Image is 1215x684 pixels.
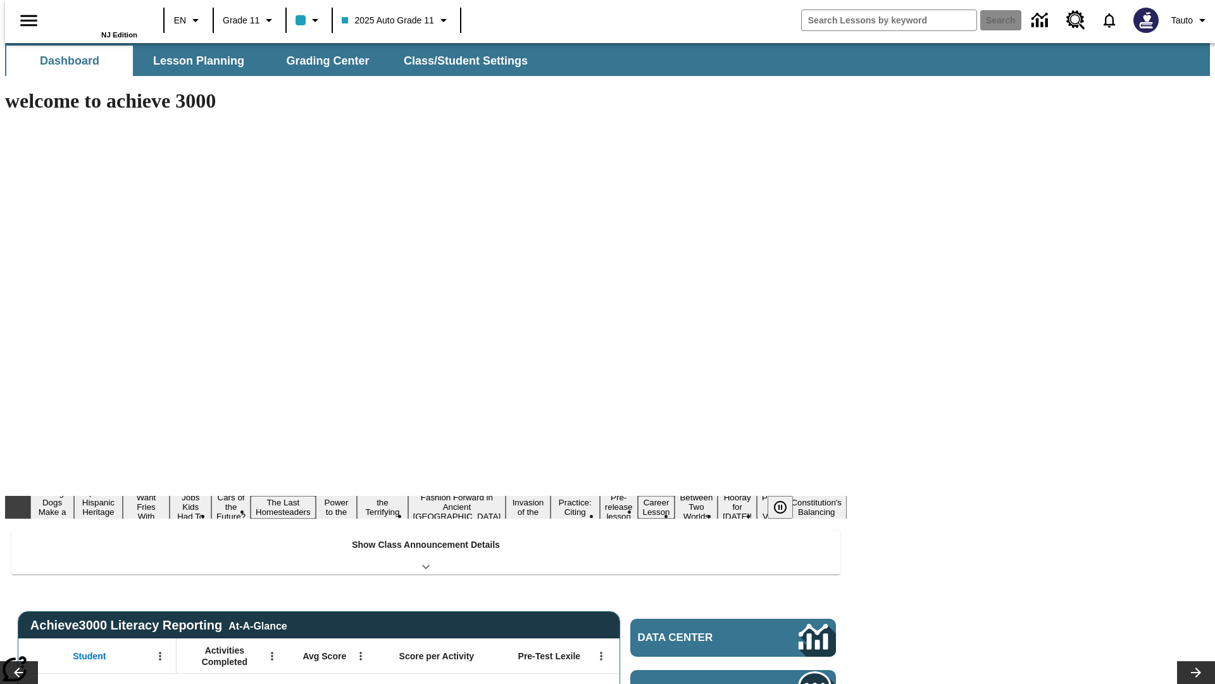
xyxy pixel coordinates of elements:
span: NJ Edition [101,31,137,39]
button: Slide 7 Solar Power to the People [316,486,358,528]
button: Select a new avatar [1126,4,1166,37]
a: Data Center [630,619,836,657]
img: Avatar [1133,8,1159,33]
h1: welcome to achieve 3000 [5,89,847,113]
div: SubNavbar [5,46,539,76]
a: Data Center [1024,3,1059,38]
button: Open Menu [151,647,170,666]
button: Slide 1 Diving Dogs Make a Splash [30,486,74,528]
button: Slide 4 Dirty Jobs Kids Had To Do [170,481,211,533]
button: Slide 10 The Invasion of the Free CD [506,486,550,528]
button: Slide 11 Mixed Practice: Citing Evidence [551,486,600,528]
button: Open Menu [592,647,611,666]
span: Class/Student Settings [404,54,528,68]
button: Slide 16 Point of View [757,491,786,523]
span: Activities Completed [183,645,266,668]
span: EN [174,14,186,27]
span: Grade 11 [223,14,259,27]
button: Grading Center [265,46,391,76]
span: Lesson Planning [153,54,244,68]
button: Dashboard [6,46,133,76]
span: Score per Activity [399,650,475,662]
button: Lesson Planning [135,46,262,76]
button: Slide 3 Do You Want Fries With That? [123,481,170,533]
button: Open Menu [263,647,282,666]
span: Pre-Test Lexile [518,650,581,662]
span: Data Center [638,631,756,644]
button: Slide 8 Attack of the Terrifying Tomatoes [357,486,408,528]
button: Slide 6 The Last Homesteaders [251,496,316,519]
button: Slide 14 Between Two Worlds [675,491,718,523]
button: Class/Student Settings [394,46,538,76]
div: Pause [768,496,806,519]
span: Tauto [1171,14,1193,27]
button: Slide 15 Hooray for Constitution Day! [718,491,757,523]
button: Slide 13 Career Lesson [638,496,675,519]
button: Lesson carousel, Next [1177,661,1215,684]
button: Language: EN, Select a language [168,9,209,32]
span: Dashboard [40,54,99,68]
a: Resource Center, Will open in new tab [1059,3,1093,37]
input: search field [802,10,976,30]
button: Class: 2025 Auto Grade 11, Select your class [337,9,456,32]
p: Show Class Announcement Details [352,538,500,552]
a: Home [55,6,137,31]
button: Class color is light blue. Change class color [290,9,328,32]
a: Notifications [1093,4,1126,37]
button: Slide 12 Pre-release lesson [600,491,638,523]
span: Avg Score [302,650,346,662]
button: Pause [768,496,793,519]
span: Achieve3000 Literacy Reporting [30,618,287,633]
button: Grade: Grade 11, Select a grade [218,9,282,32]
button: Open Menu [351,647,370,666]
button: Slide 17 The Constitution's Balancing Act [786,486,847,528]
button: Slide 5 Cars of the Future? [211,491,251,523]
span: Grading Center [286,54,369,68]
button: Slide 2 ¡Viva Hispanic Heritage Month! [74,486,123,528]
span: Student [73,650,106,662]
div: Show Class Announcement Details [11,531,840,574]
button: Slide 9 Fashion Forward in Ancient Rome [408,491,506,523]
div: Home [55,4,137,39]
button: Open side menu [10,2,47,39]
span: 2025 Auto Grade 11 [342,14,433,27]
div: At-A-Glance [228,618,287,632]
button: Profile/Settings [1166,9,1215,32]
div: SubNavbar [5,43,1210,76]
